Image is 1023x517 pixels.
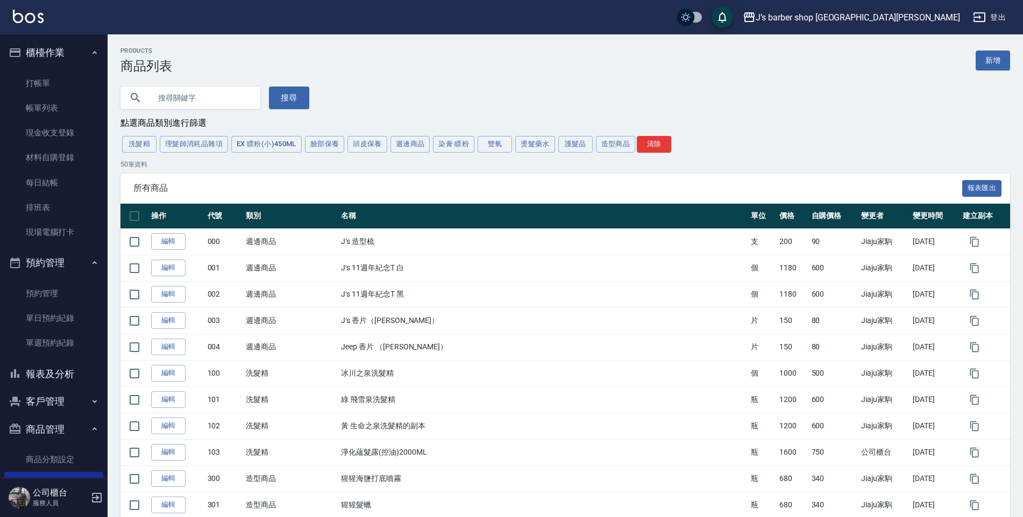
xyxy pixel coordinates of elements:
[4,249,103,277] button: 預約管理
[910,360,960,386] td: [DATE]
[338,204,748,229] th: 名稱
[9,487,30,508] img: Person
[777,307,808,334] td: 150
[809,386,859,413] td: 600
[347,136,387,153] button: 頭皮保養
[205,334,244,360] td: 004
[151,260,186,276] a: 編輯
[4,360,103,388] button: 報表及分析
[338,307,748,334] td: J‘s 香片（[PERSON_NAME]）
[777,255,808,281] td: 1180
[910,307,960,334] td: [DATE]
[433,136,474,153] button: 染膏 瞟粉
[4,472,103,497] a: 商品列表
[809,255,859,281] td: 600
[338,386,748,413] td: 綠 飛雪泉洗髮精
[151,470,186,487] a: 編輯
[748,228,777,255] td: 支
[748,281,777,307] td: 個
[205,307,244,334] td: 003
[748,465,777,492] td: 瓶
[4,145,103,170] a: 材料自購登錄
[910,465,960,492] td: [DATE]
[777,334,808,360] td: 150
[809,307,859,334] td: 80
[33,487,88,498] h5: 公司櫃台
[4,415,103,443] button: 商品管理
[243,360,338,386] td: 洗髮精
[515,136,555,153] button: 燙髮藥水
[243,465,338,492] td: 造型商品
[777,439,808,465] td: 1600
[558,136,593,153] button: 護髮品
[4,71,103,96] a: 打帳單
[151,444,186,461] a: 編輯
[205,360,244,386] td: 100
[976,51,1010,70] a: 新增
[858,307,910,334] td: Jiaju家駒
[738,6,964,28] button: J’s barber shop [GEOGRAPHIC_DATA][PERSON_NAME]
[4,39,103,67] button: 櫃檯作業
[133,183,962,193] span: 所有商品
[243,281,338,307] td: 週邊商品
[205,281,244,307] td: 002
[4,120,103,145] a: 現金收支登錄
[596,136,636,153] button: 造型商品
[4,170,103,195] a: 每日結帳
[390,136,430,153] button: 週邊商品
[338,281,748,307] td: J‘s 11週年紀念T 黑
[33,498,88,508] p: 服務人員
[960,204,1010,229] th: 建立副本
[151,286,186,303] a: 編輯
[205,228,244,255] td: 000
[858,413,910,439] td: Jiaju家駒
[777,281,808,307] td: 1180
[809,360,859,386] td: 500
[777,228,808,255] td: 200
[777,386,808,413] td: 1200
[748,439,777,465] td: 瓶
[910,413,960,439] td: [DATE]
[910,439,960,465] td: [DATE]
[338,255,748,281] td: J‘s 11週年紀念T 白
[858,386,910,413] td: Jiaju家駒
[748,307,777,334] td: 片
[748,204,777,229] th: 單位
[243,413,338,439] td: 洗髮精
[478,136,512,153] button: 雙氧
[637,136,671,153] button: 清除
[809,413,859,439] td: 600
[748,360,777,386] td: 個
[151,365,186,382] a: 編輯
[858,439,910,465] td: 公司櫃台
[910,334,960,360] td: [DATE]
[910,386,960,413] td: [DATE]
[777,204,808,229] th: 價格
[4,306,103,331] a: 單日預約紀錄
[338,413,748,439] td: 黃 生命之泉洗髮精的副本
[858,465,910,492] td: Jiaju家駒
[151,312,186,329] a: 編輯
[777,360,808,386] td: 1000
[151,233,186,250] a: 編輯
[4,447,103,472] a: 商品分類設定
[777,413,808,439] td: 1200
[748,255,777,281] td: 個
[205,386,244,413] td: 101
[809,228,859,255] td: 90
[4,195,103,220] a: 排班表
[151,391,186,408] a: 編輯
[120,47,172,54] h2: Products
[338,360,748,386] td: 冰川之泉洗髮精
[122,136,157,153] button: 洗髮精
[120,118,1010,129] div: 點選商品類別進行篩選
[120,160,1010,169] p: 50 筆資料
[160,136,228,153] button: 理髮師消耗品雜項
[338,228,748,255] td: J‘s 造型梳
[4,387,103,415] button: 客戶管理
[151,83,252,112] input: 搜尋關鍵字
[243,439,338,465] td: 洗髮精
[243,307,338,334] td: 週邊商品
[858,204,910,229] th: 變更者
[809,281,859,307] td: 600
